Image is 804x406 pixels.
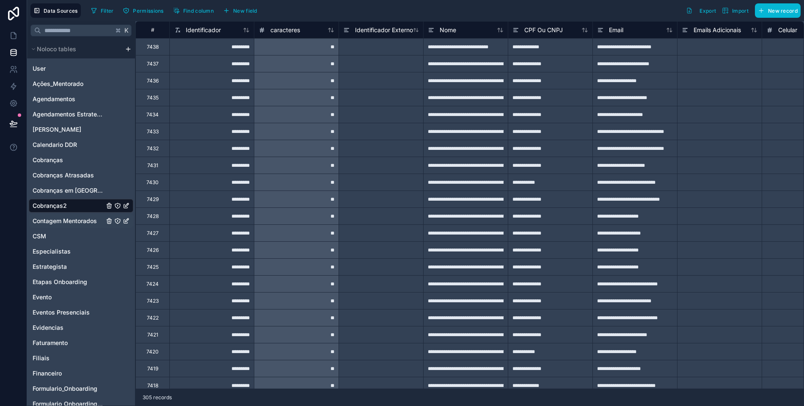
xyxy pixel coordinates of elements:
button: Permissions [120,4,166,17]
span: Find column [183,8,214,14]
span: Data Sources [44,8,78,14]
div: 7438 [147,44,159,50]
button: Filter [88,4,117,17]
a: New record [752,3,801,18]
span: Permissions [133,8,163,14]
span: caracteres [270,26,300,34]
span: Email [609,26,623,34]
a: Permissions [120,4,170,17]
span: Emails Adicionais [694,26,741,34]
span: New record [768,8,798,14]
span: Filter [101,8,114,14]
button: Import [719,3,752,18]
div: 7421 [147,331,158,338]
span: Identificador [186,26,221,34]
span: Nome [440,26,456,34]
button: Export [683,3,719,18]
div: 7427 [147,230,159,237]
div: 7435 [147,94,159,101]
span: 305 records [143,394,172,401]
div: 7429 [147,196,159,203]
span: Export [699,8,716,14]
div: # [142,27,163,33]
div: 7419 [147,365,158,372]
div: 7423 [147,298,159,304]
div: 7426 [147,247,159,254]
div: 7433 [147,128,159,135]
span: Import [732,8,749,14]
div: 7424 [146,281,159,287]
span: New field [233,8,257,14]
div: 7432 [147,145,159,152]
div: 7430 [146,179,159,186]
button: New field [220,4,260,17]
div: 7437 [147,61,159,67]
div: 7425 [147,264,159,271]
div: 7422 [147,315,159,321]
div: 7436 [147,77,159,84]
div: 7418 [147,382,158,389]
button: New record [755,3,801,18]
span: CPF Ou CNPJ [524,26,563,34]
button: Find column [170,4,217,17]
span: Identificador Externo [355,26,413,34]
div: 7420 [146,348,159,355]
div: 7428 [147,213,159,220]
div: 7434 [146,111,159,118]
span: Celular [778,26,797,34]
button: Data Sources [30,3,81,18]
div: 7431 [147,162,158,169]
span: K [124,28,129,33]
